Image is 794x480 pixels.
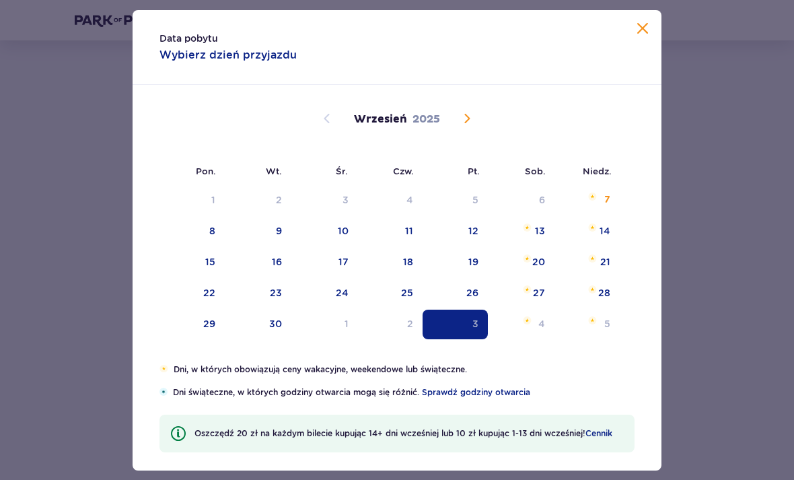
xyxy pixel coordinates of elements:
div: 20 [532,255,545,269]
p: Dni, w których obowiązują ceny wakacyjne, weekendowe lub świąteczne. [174,364,635,376]
td: Not available. czwartek, 4 września 2025 [358,186,423,215]
td: sobota, 13 września 2025 [488,217,554,246]
small: Czw. [393,166,414,176]
td: środa, 1 października 2025 [291,310,358,339]
small: Wt. [266,166,282,176]
div: 18 [403,255,413,269]
td: niedziela, 14 września 2025 [554,217,620,246]
div: 22 [203,286,215,300]
div: 29 [203,317,215,331]
td: niedziela, 7 września 2025 [554,186,620,215]
div: 5 [604,317,610,331]
div: 28 [598,286,610,300]
td: piątek, 12 września 2025 [423,217,488,246]
div: 6 [539,193,545,207]
td: wtorek, 9 września 2025 [225,217,291,246]
div: 19 [468,255,478,269]
td: sobota, 4 października 2025 [488,310,554,339]
td: sobota, 20 września 2025 [488,248,554,277]
td: środa, 10 września 2025 [291,217,358,246]
td: wtorek, 23 września 2025 [225,279,291,308]
div: 15 [205,255,215,269]
div: 24 [336,286,349,300]
small: Pt. [468,166,480,176]
td: czwartek, 25 września 2025 [358,279,423,308]
div: 27 [533,286,545,300]
td: poniedziałek, 8 września 2025 [159,217,225,246]
td: środa, 24 września 2025 [291,279,358,308]
td: poniedziałek, 15 września 2025 [159,248,225,277]
div: 16 [272,255,282,269]
p: Wrzesień [354,112,407,127]
div: 23 [270,286,282,300]
p: Dni świąteczne, w których godziny otwarcia mogą się różnić. [173,386,635,399]
div: 1 [345,317,349,331]
p: Oszczędź 20 zł na każdym bilecie kupując 14+ dni wcześniej lub 10 zł kupując 1-13 dni wcześniej! [194,427,612,440]
td: czwartek, 18 września 2025 [358,248,423,277]
div: 8 [209,224,215,238]
div: 3 [472,317,478,331]
div: 12 [468,224,478,238]
div: 14 [600,224,610,238]
td: niedziela, 21 września 2025 [554,248,620,277]
div: 25 [401,286,413,300]
td: piątek, 19 września 2025 [423,248,488,277]
a: Sprawdź godziny otwarcia [422,386,530,399]
td: poniedziałek, 29 września 2025 [159,310,225,339]
small: Śr. [336,166,348,176]
td: Not available. sobota, 6 września 2025 [488,186,554,215]
small: Pon. [196,166,216,176]
td: poniedziałek, 22 września 2025 [159,279,225,308]
div: 10 [338,224,349,238]
div: 2 [407,317,413,331]
td: Not available. wtorek, 2 września 2025 [225,186,291,215]
td: czwartek, 11 września 2025 [358,217,423,246]
div: 26 [466,286,478,300]
div: 7 [604,193,610,207]
div: 13 [535,224,545,238]
div: 4 [406,193,413,207]
small: Niedz. [583,166,612,176]
div: 2 [276,193,282,207]
td: niedziela, 28 września 2025 [554,279,620,308]
div: 5 [472,193,478,207]
td: Not available. środa, 3 września 2025 [291,186,358,215]
td: Not available. piątek, 5 września 2025 [423,186,488,215]
td: wtorek, 16 września 2025 [225,248,291,277]
td: czwartek, 2 października 2025 [358,310,423,339]
div: 4 [538,317,545,331]
td: niedziela, 5 października 2025 [554,310,620,339]
p: 2025 [412,112,440,127]
td: piątek, 26 września 2025 [423,279,488,308]
td: środa, 17 września 2025 [291,248,358,277]
a: Cennik [585,427,612,440]
div: 1 [211,193,215,207]
td: Selected. piątek, 3 października 2025 [423,310,488,339]
div: 3 [342,193,349,207]
div: 9 [276,224,282,238]
td: sobota, 27 września 2025 [488,279,554,308]
div: 17 [338,255,349,269]
div: 21 [600,255,610,269]
div: 30 [269,317,282,331]
td: wtorek, 30 września 2025 [225,310,291,339]
td: Not available. poniedziałek, 1 września 2025 [159,186,225,215]
div: Calendar [133,85,661,364]
small: Sob. [525,166,546,176]
div: 11 [405,224,413,238]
